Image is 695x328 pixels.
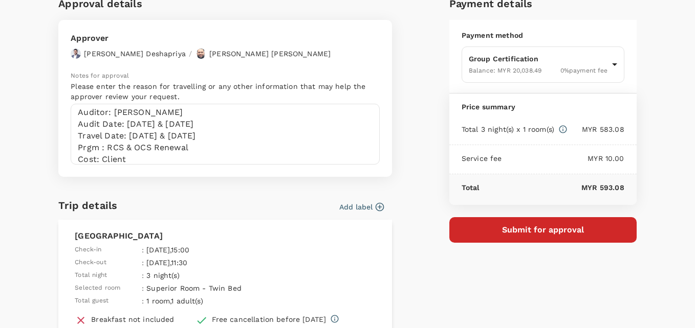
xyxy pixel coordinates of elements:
span: 0 % payment fee [560,67,608,74]
span: Total guest [75,296,108,306]
p: Superior Room - Twin Bed [146,283,283,293]
span: Selected room [75,283,120,293]
p: [GEOGRAPHIC_DATA] [75,230,376,242]
p: [DATE] , 15:00 [146,245,283,255]
button: Submit for approval [449,217,637,243]
p: Notes for approval [71,71,380,81]
h6: Trip details [58,197,117,214]
p: Please enter the reason for travelling or any other information that may help the approver review... [71,81,380,102]
table: simple table [75,242,286,306]
span: : [142,296,144,306]
p: MYR 583.08 [568,124,624,134]
span: : [142,257,144,268]
img: avatar-67a5bcb800f47.png [71,49,81,59]
p: Payment method [462,30,624,40]
p: Price summary [462,102,624,112]
span: : [142,245,144,255]
p: [DATE] , 11:30 [146,257,283,268]
p: Service fee [462,153,502,163]
p: MYR 593.08 [480,182,624,193]
span: Check-out [75,257,106,268]
p: Approver [71,32,331,44]
span: : [142,283,144,293]
svg: Full refund before 2025-08-27 00:00 Cancelation after 2025-08-27 00:00, cancelation fee of MYR 53... [330,314,339,323]
div: Breakfast not included [91,314,174,324]
span: Total night [75,270,107,280]
p: Total [462,182,480,193]
p: Total 3 night(s) x 1 room(s) [462,124,554,134]
span: : [142,270,144,280]
span: Check-in [75,245,101,255]
p: MYR 10.00 [502,153,624,163]
p: / [189,49,192,59]
p: 1 room , 1 adult(s) [146,296,283,306]
p: Group Certification [469,54,608,64]
button: Add label [339,202,384,212]
p: [PERSON_NAME] [PERSON_NAME] [209,49,331,59]
span: Balance : MYR 20,038.49 [469,67,541,74]
div: Group CertificationBalance: MYR 20,038.490%payment fee [462,46,624,83]
div: Free cancellation before [DATE] [212,314,327,324]
p: 3 night(s) [146,270,283,280]
img: avatar-67b4218f54620.jpeg [196,49,206,59]
p: [PERSON_NAME] Deshapriya [84,49,186,59]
